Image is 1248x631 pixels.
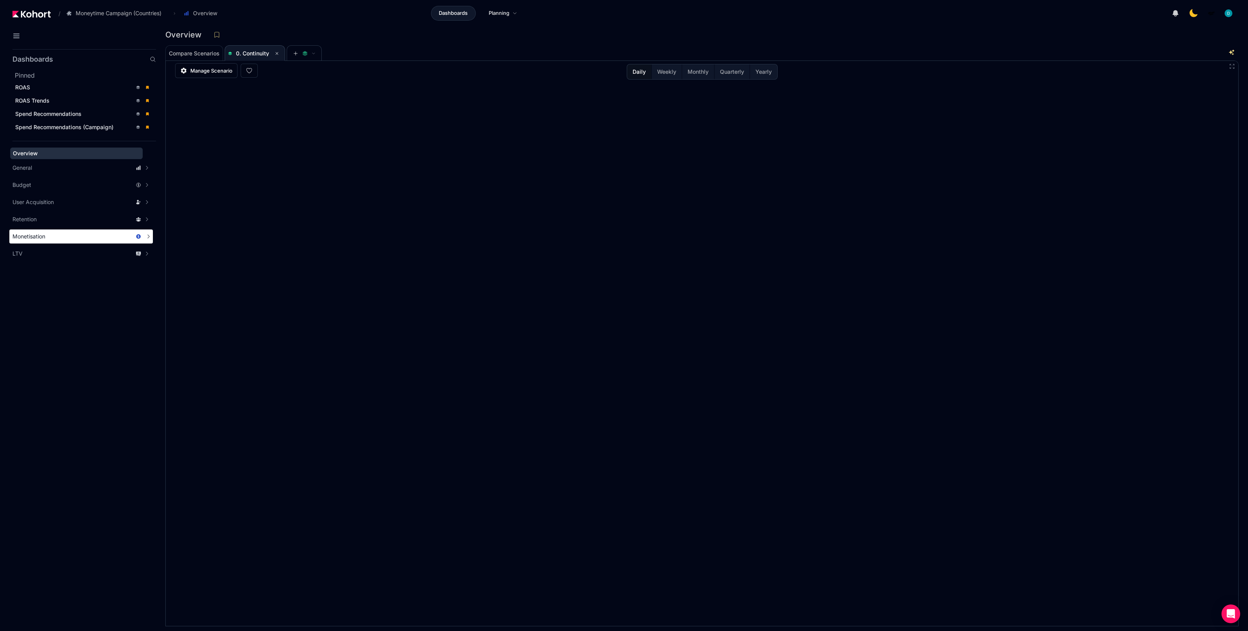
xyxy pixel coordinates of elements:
[190,67,232,75] span: Manage Scenario
[179,7,225,20] button: Overview
[1207,9,1215,17] img: logo_MoneyTimeLogo_1_20250619094856634230.png
[688,68,709,76] span: Monthly
[15,71,156,80] h2: Pinned
[15,97,50,104] span: ROAS Trends
[12,198,54,206] span: User Acquisition
[12,121,154,133] a: Spend Recommendations (Campaign)
[1229,63,1235,69] button: Fullscreen
[714,64,750,79] button: Quarterly
[627,64,651,79] button: Daily
[12,233,45,240] span: Monetisation
[439,9,468,17] span: Dashboards
[52,9,60,18] span: /
[12,108,154,120] a: Spend Recommendations
[12,250,23,258] span: LTV
[12,181,31,189] span: Budget
[12,56,53,63] h2: Dashboards
[633,68,646,76] span: Daily
[12,11,51,18] img: Kohort logo
[13,150,38,156] span: Overview
[12,82,154,93] a: ROAS
[169,51,220,56] span: Compare Scenarios
[682,64,714,79] button: Monthly
[657,68,676,76] span: Weekly
[12,164,32,172] span: General
[1221,604,1240,623] div: Open Intercom Messenger
[10,148,143,159] a: Overview
[651,64,682,79] button: Weekly
[15,110,82,117] span: Spend Recommendations
[172,10,177,16] span: ›
[15,124,113,130] span: Spend Recommendations (Campaign)
[15,84,30,91] span: ROAS
[12,215,37,223] span: Retention
[431,6,476,21] a: Dashboards
[175,63,238,78] a: Manage Scenario
[12,95,154,107] a: ROAS Trends
[755,68,772,76] span: Yearly
[720,68,744,76] span: Quarterly
[165,31,206,39] h3: Overview
[480,6,525,21] a: Planning
[76,9,161,17] span: Moneytime Campaign (Countries)
[62,7,170,20] button: Moneytime Campaign (Countries)
[489,9,509,17] span: Planning
[750,64,777,79] button: Yearly
[193,9,217,17] span: Overview
[236,50,269,57] span: 0. Continuity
